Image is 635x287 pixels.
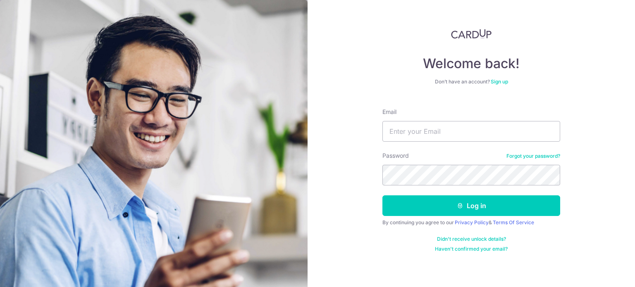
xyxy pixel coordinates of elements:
[437,236,506,242] a: Didn't receive unlock details?
[382,78,560,85] div: Don’t have an account?
[382,219,560,226] div: By continuing you agree to our &
[382,108,396,116] label: Email
[506,153,560,159] a: Forgot your password?
[491,78,508,85] a: Sign up
[451,29,492,39] img: CardUp Logo
[382,195,560,216] button: Log in
[382,121,560,142] input: Enter your Email
[435,246,508,252] a: Haven't confirmed your email?
[493,219,534,225] a: Terms Of Service
[382,152,409,160] label: Password
[455,219,489,225] a: Privacy Policy
[382,55,560,72] h4: Welcome back!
